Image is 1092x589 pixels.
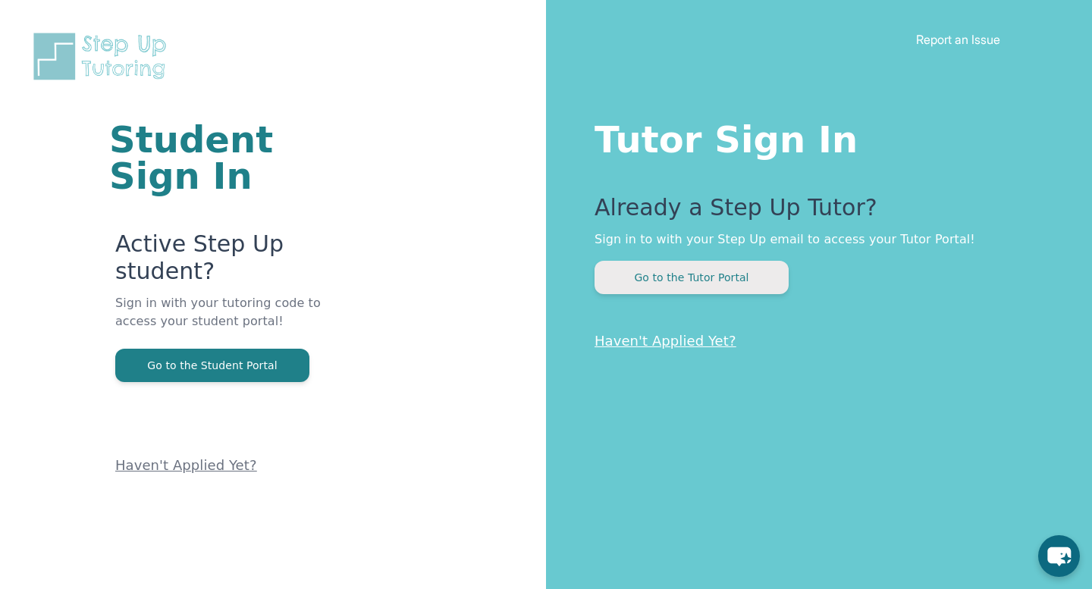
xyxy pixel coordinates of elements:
[115,457,257,473] a: Haven't Applied Yet?
[595,261,789,294] button: Go to the Tutor Portal
[595,115,1031,158] h1: Tutor Sign In
[595,230,1031,249] p: Sign in to with your Step Up email to access your Tutor Portal!
[916,32,1000,47] a: Report an Issue
[109,121,364,194] h1: Student Sign In
[115,349,309,382] button: Go to the Student Portal
[595,270,789,284] a: Go to the Tutor Portal
[1038,535,1080,577] button: chat-button
[115,358,309,372] a: Go to the Student Portal
[595,333,736,349] a: Haven't Applied Yet?
[115,294,364,349] p: Sign in with your tutoring code to access your student portal!
[30,30,176,83] img: Step Up Tutoring horizontal logo
[595,194,1031,230] p: Already a Step Up Tutor?
[115,230,364,294] p: Active Step Up student?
